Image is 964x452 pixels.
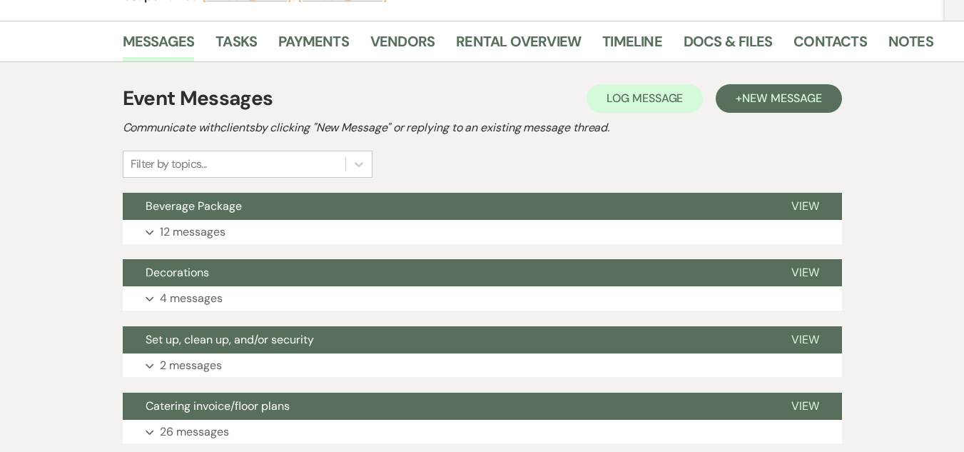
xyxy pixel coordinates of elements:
button: Beverage Package [123,193,768,220]
span: View [791,265,819,280]
span: Beverage Package [146,199,242,214]
button: View [768,259,842,286]
a: Vendors [370,30,435,61]
button: Set up, clean up, and/or security [123,326,768,353]
button: View [768,193,842,220]
h1: Event Messages [123,84,273,114]
a: Timeline [602,30,662,61]
button: 2 messages [123,353,842,378]
button: 26 messages [123,420,842,444]
span: Log Message [607,91,683,106]
button: Decorations [123,259,768,286]
button: 12 messages [123,220,842,244]
h2: Communicate with clients by clicking "New Message" or replying to an existing message thread. [123,119,842,136]
span: Set up, clean up, and/or security [146,332,314,347]
span: View [791,199,819,214]
a: Contacts [793,30,867,61]
p: 12 messages [160,223,225,241]
p: 26 messages [160,423,229,441]
span: Catering invoice/floor plans [146,398,290,413]
a: Payments [278,30,349,61]
p: 2 messages [160,356,222,375]
span: Decorations [146,265,209,280]
span: View [791,398,819,413]
button: Catering invoice/floor plans [123,393,768,420]
button: Log Message [587,84,703,113]
a: Tasks [215,30,257,61]
a: Rental Overview [456,30,581,61]
button: 4 messages [123,286,842,311]
span: New Message [742,91,821,106]
a: Docs & Files [684,30,772,61]
p: 4 messages [160,289,223,308]
span: View [791,332,819,347]
button: +New Message [716,84,841,113]
div: Filter by topics... [131,156,207,173]
button: View [768,393,842,420]
button: View [768,326,842,353]
a: Notes [888,30,933,61]
a: Messages [123,30,195,61]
